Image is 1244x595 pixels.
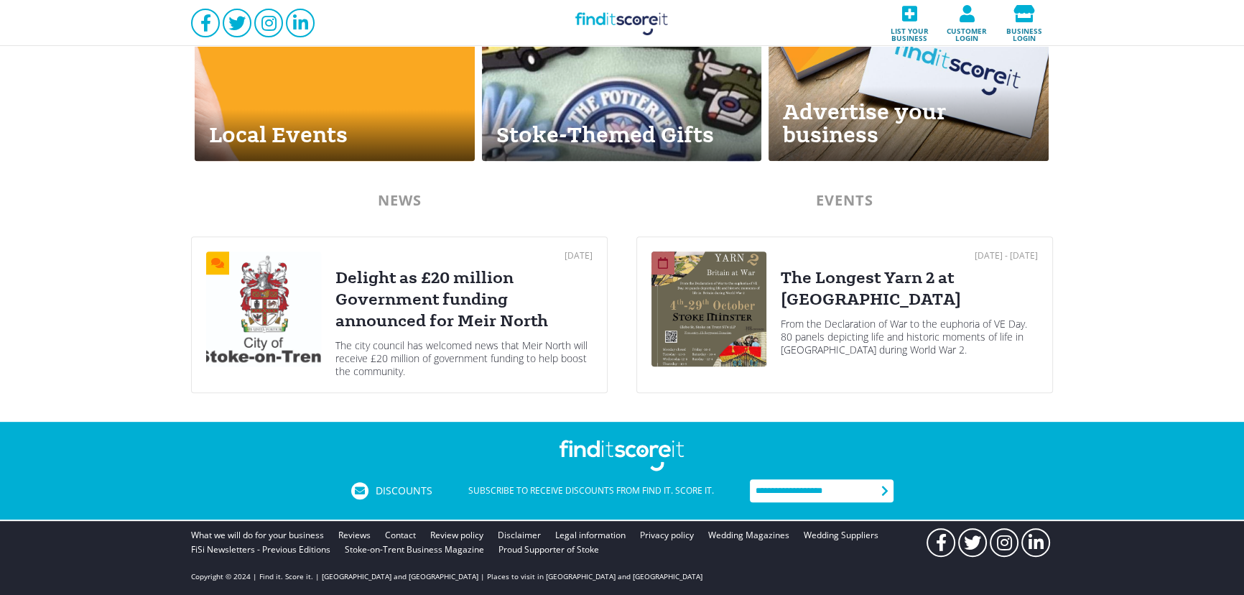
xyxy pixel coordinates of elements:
[938,1,995,46] a: Customer login
[781,318,1038,356] div: From the Declaration of War to the euphoria of VE Day. 80 panels depicting life and historic mome...
[942,22,991,42] span: Customer login
[708,528,789,543] a: Wedding Magazines
[335,252,593,260] div: [DATE]
[995,1,1053,46] a: Business login
[376,486,432,496] span: Discounts
[335,339,593,378] div: The city council has welcomed news that Meir North will receive £20 million of government funding...
[191,236,608,393] a: [DATE]Delight as £20 million Government funding announced for Meir NorthThe city council has welc...
[498,528,541,543] a: Disclaimer
[191,571,702,581] p: Copyright © 2024 | Find it. Score it. | [GEOGRAPHIC_DATA] and [GEOGRAPHIC_DATA] | Places to visit...
[338,528,371,543] a: Reviews
[498,543,599,557] a: Proud Supporter of Stoke
[885,22,934,42] span: List your business
[191,528,324,543] a: What we will do for your business
[430,528,483,543] a: Review policy
[640,528,694,543] a: Privacy policy
[769,86,1049,161] div: Advertise your business
[636,236,1053,393] a: [DATE] - [DATE]The Longest Yarn 2 at [GEOGRAPHIC_DATA]From the Declaration of War to the euphoria...
[555,528,626,543] a: Legal information
[482,109,762,161] div: Stoke-Themed Gifts
[191,543,330,557] a: FiSi Newsletters - Previous Editions
[195,109,475,161] div: Local Events
[881,1,938,46] a: List your business
[335,267,593,332] div: Delight as £20 million Government funding announced for Meir North
[345,543,484,557] a: Stoke-on-Trent Business Magazine
[191,193,608,208] div: NEWS
[432,482,750,499] div: Subscribe to receive discounts from Find it. Score it.
[385,528,416,543] a: Contact
[781,267,1038,310] div: The Longest Yarn 2 at [GEOGRAPHIC_DATA]
[1000,22,1049,42] span: Business login
[636,193,1053,208] div: EVENTS
[781,252,1038,260] div: [DATE] - [DATE]
[804,528,878,543] a: Wedding Suppliers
